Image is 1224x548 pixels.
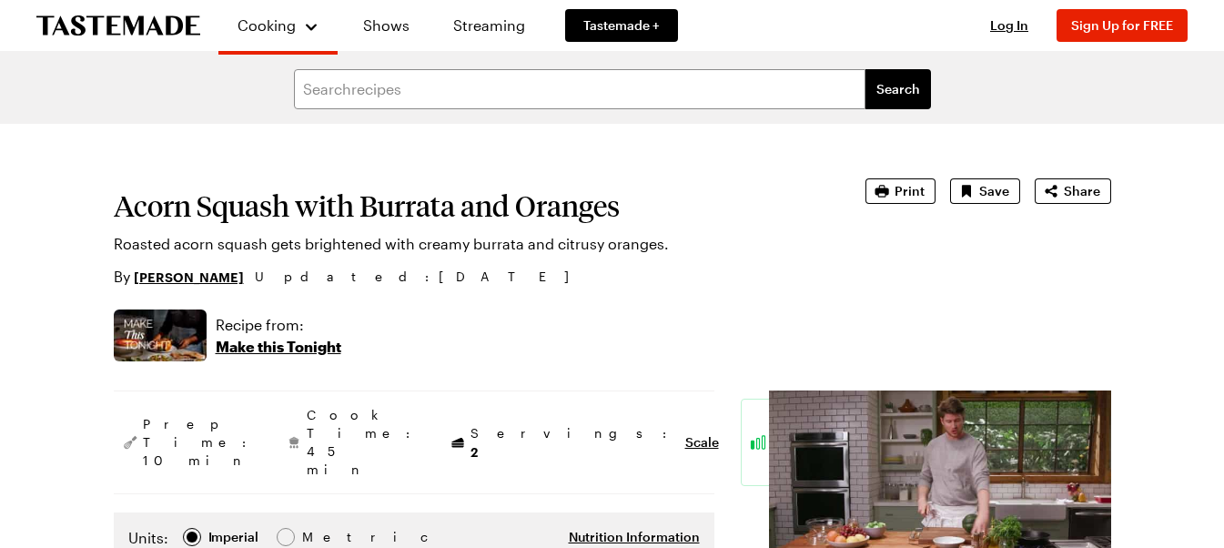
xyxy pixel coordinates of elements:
[565,9,678,42] a: Tastemade +
[114,233,814,255] p: Roasted acorn squash gets brightened with creamy burrata and citrusy oranges.
[895,182,925,200] span: Print
[114,310,207,361] img: Show where recipe is used
[979,182,1009,200] span: Save
[973,16,1046,35] button: Log In
[950,178,1020,204] button: Save recipe
[216,314,341,358] a: Recipe from:Make this Tonight
[583,16,660,35] span: Tastemade +
[470,424,676,462] span: Servings:
[302,527,340,547] div: Metric
[114,266,244,288] p: By
[1057,9,1188,42] button: Sign Up for FREE
[114,189,814,222] h1: Acorn Squash with Burrata and Oranges
[302,527,342,547] span: Metric
[569,528,700,546] button: Nutrition Information
[876,80,920,98] span: Search
[1071,17,1173,33] span: Sign Up for FREE
[1064,182,1100,200] span: Share
[685,433,719,452] button: Scale
[307,406,420,479] span: Cook Time: 45 min
[208,527,260,547] span: Imperial
[238,16,296,34] span: Cooking
[36,15,200,36] a: To Tastemade Home Page
[208,527,258,547] div: Imperial
[143,415,256,470] span: Prep Time: 10 min
[1035,178,1111,204] button: Share
[470,442,478,460] span: 2
[865,178,936,204] button: Print
[255,267,587,287] span: Updated : [DATE]
[134,267,244,287] a: [PERSON_NAME]
[990,17,1028,33] span: Log In
[237,7,319,44] button: Cooking
[216,314,341,336] p: Recipe from:
[216,336,341,358] p: Make this Tonight
[865,69,931,109] button: filters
